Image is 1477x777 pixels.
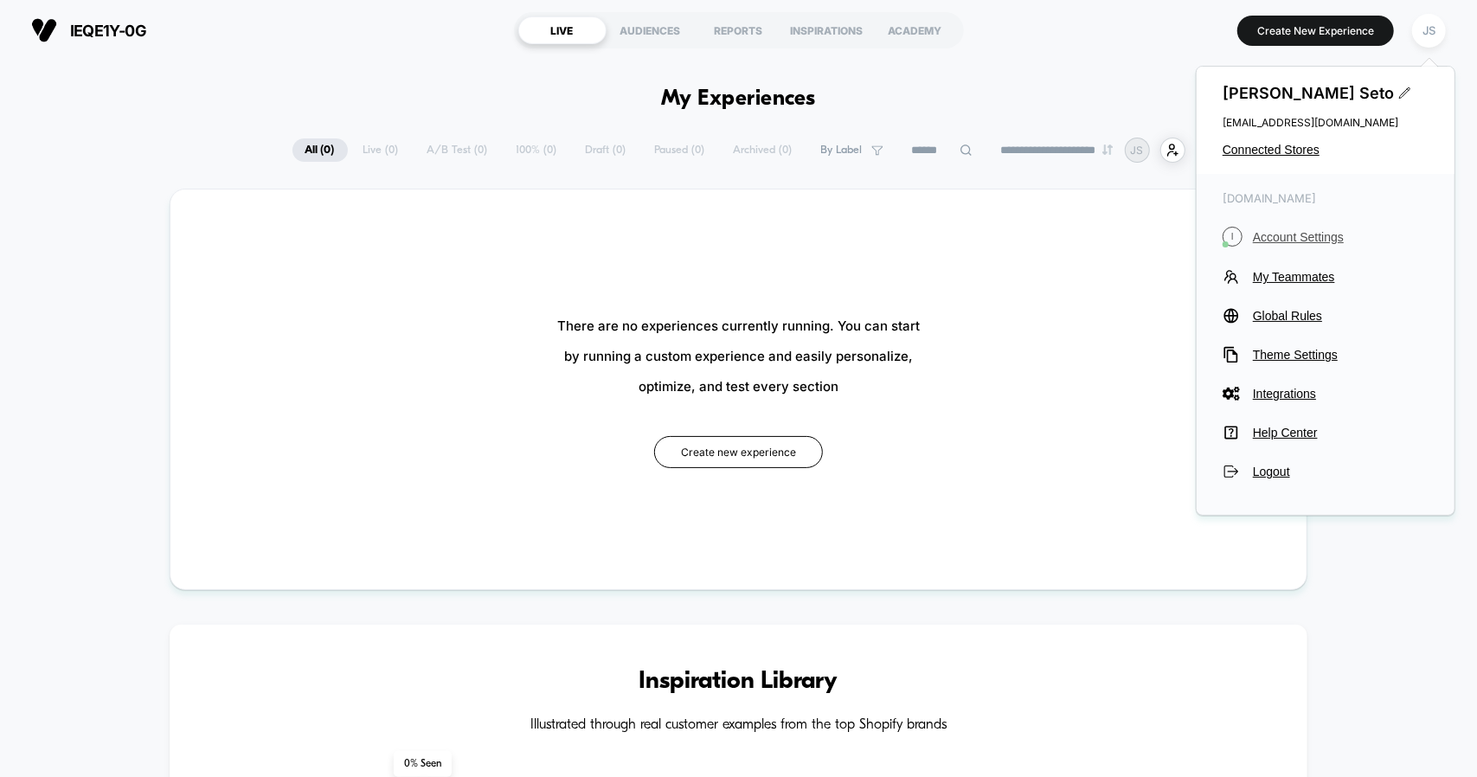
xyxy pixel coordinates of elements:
input: Seek [13,364,744,381]
span: Integrations [1253,387,1429,401]
span: Account Settings [1253,230,1429,244]
div: ACADEMY [871,16,960,44]
div: Current time [507,392,547,411]
input: Volume [629,394,681,410]
button: Create New Experience [1237,16,1394,46]
div: INSPIRATIONS [783,16,871,44]
div: REPORTS [695,16,783,44]
img: Visually logo [31,17,57,43]
img: end [1102,144,1113,155]
h1: My Experiences [661,87,816,112]
span: [EMAIL_ADDRESS][DOMAIN_NAME] [1223,116,1429,129]
span: Help Center [1253,426,1429,440]
h4: Illustrated through real customer examples from the top Shopify brands [222,717,1255,734]
div: AUDIENCES [607,16,695,44]
div: JS [1412,14,1446,48]
span: There are no experiences currently running. You can start by running a custom experience and easi... [557,311,920,401]
button: Connected Stores [1223,143,1429,157]
button: Integrations [1223,385,1429,402]
button: Play, NEW DEMO 2025-VEED.mp4 [9,388,36,415]
p: JS [1131,144,1144,157]
span: Global Rules [1253,309,1429,323]
span: By Label [821,144,863,157]
button: JS [1407,13,1451,48]
i: I [1223,227,1243,247]
button: Play, NEW DEMO 2025-VEED.mp4 [356,191,398,233]
div: Duration [549,392,595,411]
span: All ( 0 ) [292,138,348,162]
button: Global Rules [1223,307,1429,324]
button: ieqe1y-0g [26,16,151,44]
span: My Teammates [1253,270,1429,284]
span: Theme Settings [1253,348,1429,362]
button: Create new experience [654,436,823,468]
span: ieqe1y-0g [70,22,146,40]
button: Logout [1223,463,1429,480]
button: IAccount Settings [1223,227,1429,247]
button: Help Center [1223,424,1429,441]
span: [DOMAIN_NAME] [1223,191,1429,205]
span: [PERSON_NAME] Seto [1223,84,1429,102]
button: Theme Settings [1223,346,1429,363]
h3: Inspiration Library [222,668,1255,696]
span: Logout [1253,465,1429,478]
div: LIVE [518,16,607,44]
span: 0 % Seen [394,751,452,777]
button: My Teammates [1223,268,1429,286]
